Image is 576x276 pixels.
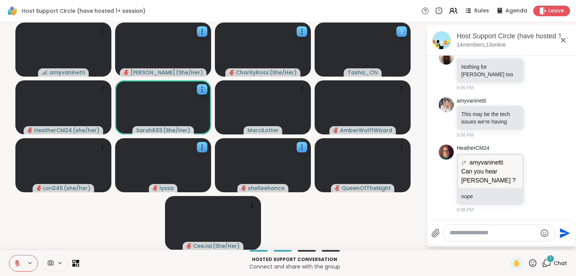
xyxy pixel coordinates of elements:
p: Can you hear [PERSON_NAME] ? [461,167,519,185]
span: 6:06 PM [457,132,474,139]
span: ( She/Her ) [270,69,297,76]
span: audio-muted [186,243,192,249]
p: This may be the tech issues we're having [461,110,519,125]
span: audio-muted [229,70,234,75]
span: Host Support Circle (have hosted 1+ session) [22,7,145,15]
span: audio-muted [241,186,246,191]
span: 6:06 PM [457,84,474,91]
button: Emoji picker [540,229,549,238]
span: MarciLotter [247,127,279,134]
span: audio-muted [333,128,339,133]
span: SarahR83 [136,127,162,134]
span: Leave [548,7,564,15]
a: HeatherCM24 [457,145,489,152]
span: Rules [474,7,489,15]
span: Tasha_Chi [348,69,378,76]
span: HeatherCM24 [34,127,72,134]
textarea: Type your message [450,229,537,237]
span: lyssa [159,184,174,192]
span: 1 [550,255,551,262]
span: shelleehance [248,184,285,192]
span: Lori246 [43,184,63,192]
img: https://sharewell-space-live.sfo3.digitaloceanspaces.com/user-generated/ad949235-6f32-41e6-8b9f-9... [439,50,454,65]
span: Agenda [505,7,527,15]
span: ( She/Her ) [163,127,190,134]
span: ( she/her ) [73,127,99,134]
span: [PERSON_NAME] [130,69,175,76]
span: 6:06 PM [457,207,474,213]
p: Hosted support conversation [84,256,505,263]
p: 14 members, 13 online [457,41,506,49]
span: audio-muted [124,70,129,75]
span: AmberWolffWizard [340,127,392,134]
span: audio-muted [27,128,33,133]
img: https://sharewell-space-live.sfo3.digitaloceanspaces.com/user-generated/d3b3915b-57de-409c-870d-d... [439,145,454,160]
img: Host Support Circle (have hosted 1+ session), Sep 09 [433,31,451,49]
span: audio-muted [153,186,158,191]
span: Chat [553,259,567,267]
span: amyvaninetti [469,158,503,167]
span: CeeJai [193,242,212,250]
button: Send [555,225,572,241]
span: CharityRoss [236,69,269,76]
div: Host Support Circle (have hosted 1+ session), [DATE] [457,32,571,41]
span: audio-muted [335,186,340,191]
span: ( she/her ) [64,184,90,192]
p: nope [461,193,519,200]
span: ( She/Her ) [176,69,203,76]
p: Nothing for [PERSON_NAME] too [461,63,519,78]
img: ShareWell Logomark [6,5,19,17]
span: ✋ [513,259,520,268]
span: amyvaninetti [49,69,85,76]
span: QueenOfTheNight [342,184,391,192]
img: https://sharewell-space-live.sfo3.digitaloceanspaces.com/user-generated/301ae018-da57-4553-b36b-2... [439,97,454,112]
a: amyvaninetti [457,97,486,105]
span: ( She/Her ) [213,242,240,250]
span: audio-muted [36,186,42,191]
p: Connect and share with the group [84,263,505,270]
